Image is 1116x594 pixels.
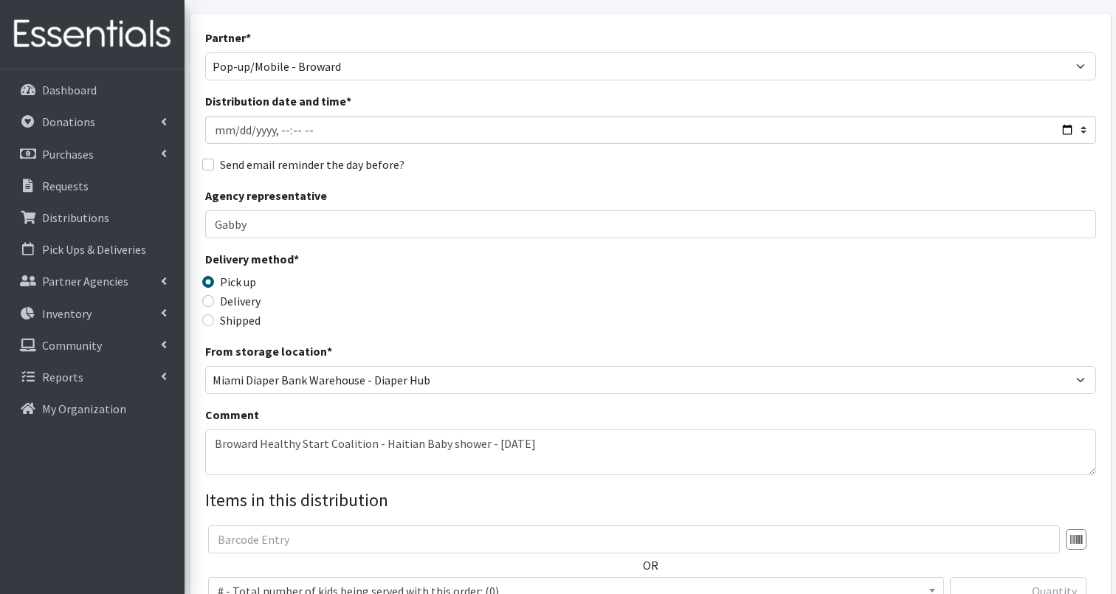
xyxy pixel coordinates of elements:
p: Donations [42,114,95,129]
a: My Organization [6,394,179,424]
abbr: required [327,344,332,359]
p: Community [42,338,102,353]
p: Distributions [42,210,109,225]
a: Dashboard [6,75,179,105]
input: Barcode Entry [208,525,1060,553]
label: Comment [205,406,259,424]
p: Purchases [42,147,94,162]
img: HumanEssentials [6,10,179,59]
abbr: required [294,252,299,266]
a: Partner Agencies [6,266,179,296]
a: Distributions [6,203,179,232]
p: My Organization [42,401,126,416]
label: Send email reminder the day before? [220,156,404,173]
legend: Delivery method [205,250,428,273]
label: Shipped [220,311,261,329]
a: Requests [6,171,179,201]
a: Donations [6,107,179,137]
p: Partner Agencies [42,274,128,289]
p: Reports [42,370,83,384]
p: Inventory [42,306,92,321]
legend: Items in this distribution [205,487,1096,514]
p: Pick Ups & Deliveries [42,242,146,257]
label: OR [643,556,658,574]
label: Delivery [220,292,261,310]
a: Community [6,331,179,360]
abbr: required [346,94,351,108]
p: Requests [42,179,89,193]
abbr: required [246,30,251,45]
a: Inventory [6,299,179,328]
a: Reports [6,362,179,392]
label: From storage location [205,342,332,360]
label: Pick up [220,273,256,291]
a: Purchases [6,139,179,169]
label: Agency representative [205,187,327,204]
p: Dashboard [42,83,97,97]
label: Partner [205,29,251,46]
a: Pick Ups & Deliveries [6,235,179,264]
label: Distribution date and time [205,92,351,110]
